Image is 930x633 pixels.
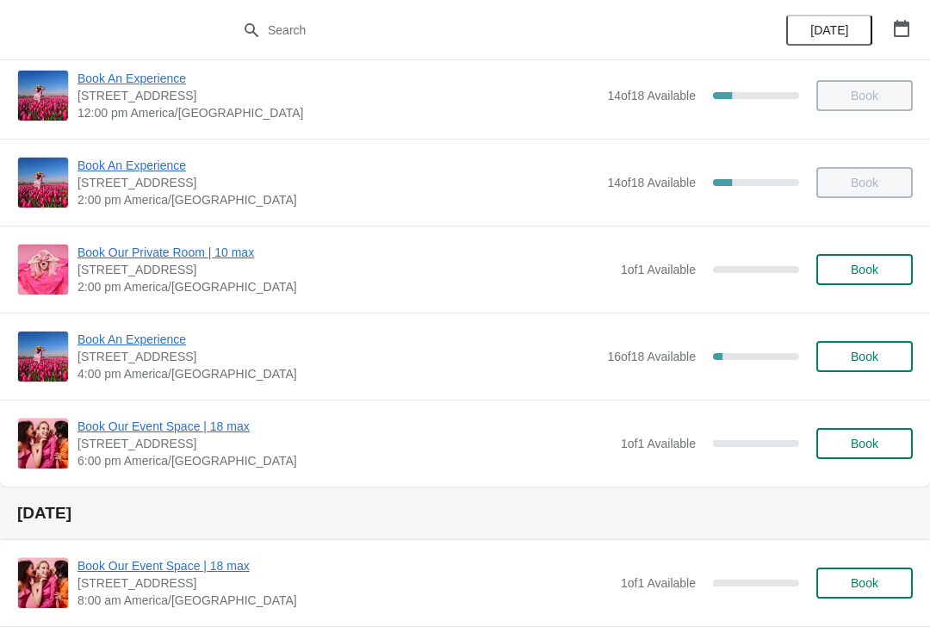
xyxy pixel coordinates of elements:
span: [STREET_ADDRESS] [77,435,612,452]
span: 1 of 1 Available [621,576,696,590]
span: 12:00 pm America/[GEOGRAPHIC_DATA] [77,104,598,121]
span: Book Our Event Space | 18 max [77,418,612,435]
button: [DATE] [786,15,872,46]
img: Book An Experience | 1815 North Milwaukee Avenue, Chicago, IL, USA | 4:00 pm America/Chicago [18,332,68,382]
span: 1 of 1 Available [621,263,696,276]
span: Book Our Event Space | 18 max [77,557,612,574]
img: Book Our Event Space | 18 max | 1815 N. Milwaukee Ave., Chicago, IL 60647 | 8:00 am America/Chicago [18,558,68,608]
span: 2:00 pm America/[GEOGRAPHIC_DATA] [77,278,612,295]
img: Book Our Private Room | 10 max | 1815 N. Milwaukee Ave., Chicago, IL 60647 | 2:00 pm America/Chicago [18,245,68,295]
span: [DATE] [810,23,848,37]
span: Book [851,437,878,450]
span: 16 of 18 Available [607,350,696,363]
span: 14 of 18 Available [607,176,696,189]
span: [STREET_ADDRESS] [77,174,598,191]
img: Book An Experience | 1815 North Milwaukee Avenue, Chicago, IL, USA | 2:00 pm America/Chicago [18,158,68,208]
span: Book [851,263,878,276]
h2: [DATE] [17,505,913,522]
span: 14 of 18 Available [607,89,696,102]
img: Book An Experience | 1815 North Milwaukee Avenue, Chicago, IL, USA | 12:00 pm America/Chicago [18,71,68,121]
span: Book An Experience [77,331,598,348]
span: [STREET_ADDRESS] [77,348,598,365]
span: 8:00 am America/[GEOGRAPHIC_DATA] [77,592,612,609]
span: 6:00 pm America/[GEOGRAPHIC_DATA] [77,452,612,469]
span: Book [851,576,878,590]
button: Book [816,428,913,459]
span: Book [851,350,878,363]
button: Book [816,568,913,599]
input: Search [267,15,697,46]
span: [STREET_ADDRESS] [77,574,612,592]
span: 1 of 1 Available [621,437,696,450]
span: Book Our Private Room | 10 max [77,244,612,261]
button: Book [816,254,913,285]
span: Book An Experience [77,70,598,87]
span: [STREET_ADDRESS] [77,87,598,104]
span: 4:00 pm America/[GEOGRAPHIC_DATA] [77,365,598,382]
img: Book Our Event Space | 18 max | 1815 N. Milwaukee Ave., Chicago, IL 60647 | 6:00 pm America/Chicago [18,419,68,469]
span: [STREET_ADDRESS] [77,261,612,278]
span: 2:00 pm America/[GEOGRAPHIC_DATA] [77,191,598,208]
span: Book An Experience [77,157,598,174]
button: Book [816,341,913,372]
